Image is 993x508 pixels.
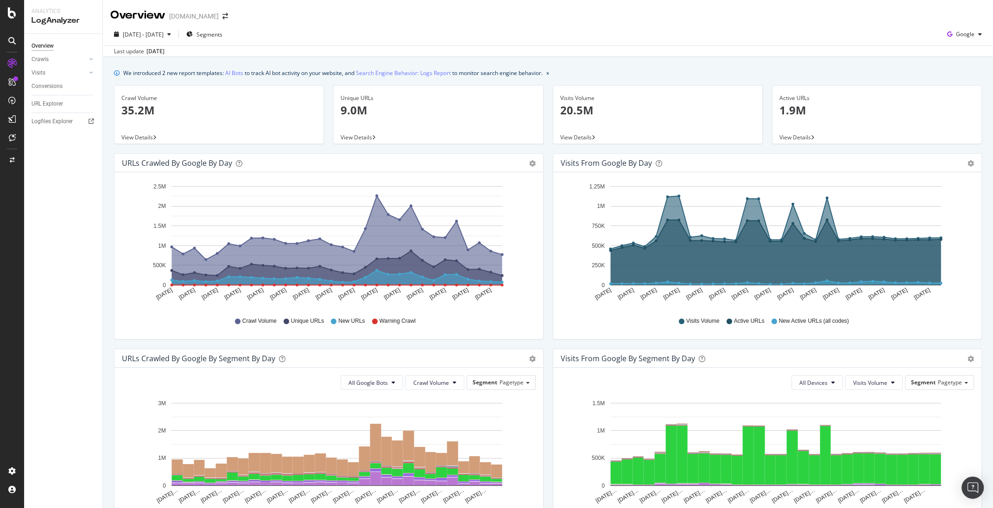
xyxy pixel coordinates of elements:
[201,287,219,301] text: [DATE]
[968,356,974,362] div: gear
[560,94,755,102] div: Visits Volume
[32,15,95,26] div: LogAnalyzer
[500,378,524,386] span: Pagetype
[110,27,175,42] button: [DATE] - [DATE]
[597,203,605,210] text: 1M
[121,133,153,141] span: View Details
[561,354,695,363] div: Visits from Google By Segment By Day
[845,375,903,390] button: Visits Volume
[341,375,403,390] button: All Google Bots
[822,287,840,301] text: [DATE]
[730,287,749,301] text: [DATE]
[685,287,703,301] text: [DATE]
[561,158,652,168] div: Visits from Google by day
[32,41,96,51] a: Overview
[779,133,811,141] span: View Details
[529,356,536,362] div: gear
[911,378,936,386] span: Segment
[291,317,324,325] span: Unique URLs
[356,68,451,78] a: Search Engine Behavior: Logs Report
[153,262,166,269] text: 500K
[601,282,605,288] text: 0
[639,287,658,301] text: [DATE]
[246,287,265,301] text: [DATE]
[853,379,887,387] span: Visits Volume
[451,287,470,301] text: [DATE]
[32,68,87,78] a: Visits
[428,287,447,301] text: [DATE]
[360,287,379,301] text: [DATE]
[591,262,604,269] text: 250K
[561,397,974,505] svg: A chart.
[225,68,243,78] a: AI Bots
[32,7,95,15] div: Analytics
[799,379,828,387] span: All Devices
[32,82,96,91] a: Conversions
[474,287,493,301] text: [DATE]
[32,99,96,109] a: URL Explorer
[560,133,592,141] span: View Details
[844,287,863,301] text: [DATE]
[121,102,316,118] p: 35.2M
[405,287,424,301] text: [DATE]
[560,102,755,118] p: 20.5M
[163,483,166,489] text: 0
[662,287,680,301] text: [DATE]
[544,66,551,80] button: close banner
[961,477,984,499] div: Open Intercom Messenger
[473,378,497,386] span: Segment
[383,287,401,301] text: [DATE]
[776,287,794,301] text: [DATE]
[242,317,277,325] span: Crawl Volume
[183,27,226,42] button: Segments
[708,287,726,301] text: [DATE]
[798,287,817,301] text: [DATE]
[158,203,166,210] text: 2M
[594,287,612,301] text: [DATE]
[123,31,164,38] span: [DATE] - [DATE]
[158,400,166,407] text: 3M
[123,68,543,78] div: We introduced 2 new report templates: to track AI bot activity on your website, and to monitor se...
[405,375,464,390] button: Crawl Volume
[779,94,974,102] div: Active URLs
[938,378,962,386] span: Pagetype
[122,397,536,505] svg: A chart.
[122,180,536,308] div: A chart.
[222,13,228,19] div: arrow-right-arrow-left
[561,180,974,308] svg: A chart.
[591,243,604,249] text: 500K
[169,12,219,21] div: [DOMAIN_NAME]
[791,375,843,390] button: All Devices
[121,94,316,102] div: Crawl Volume
[337,287,356,301] text: [DATE]
[32,99,63,109] div: URL Explorer
[122,354,275,363] div: URLs Crawled by Google By Segment By Day
[341,102,536,118] p: 9.0M
[591,455,604,462] text: 500K
[32,41,54,51] div: Overview
[163,282,166,288] text: 0
[158,243,166,249] text: 1M
[158,455,166,462] text: 1M
[686,317,720,325] span: Visits Volume
[943,27,986,42] button: Google
[616,287,635,301] text: [DATE]
[956,30,974,38] span: Google
[753,287,772,301] text: [DATE]
[114,47,164,56] div: Last update
[110,7,165,23] div: Overview
[114,68,982,78] div: info banner
[778,317,848,325] span: New Active URLs (all codes)
[341,133,372,141] span: View Details
[413,379,449,387] span: Crawl Volume
[32,82,63,91] div: Conversions
[348,379,388,387] span: All Google Bots
[32,55,87,64] a: Crawls
[155,287,173,301] text: [DATE]
[601,483,605,489] text: 0
[32,117,96,126] a: Logfiles Explorer
[912,287,931,301] text: [DATE]
[867,287,885,301] text: [DATE]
